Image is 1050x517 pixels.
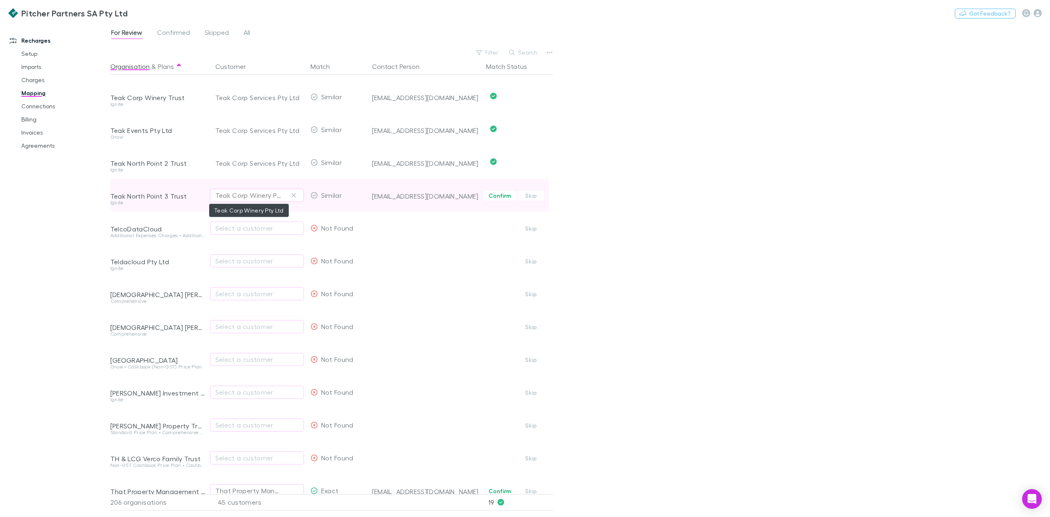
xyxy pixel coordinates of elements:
[110,356,205,364] div: [GEOGRAPHIC_DATA]
[372,159,479,167] div: [EMAIL_ADDRESS][DOMAIN_NAME]
[110,487,205,496] div: That Property Management Group Pty Ltd
[372,487,479,496] div: [EMAIL_ADDRESS][DOMAIN_NAME]
[244,28,250,39] span: All
[13,73,117,87] a: Charges
[205,28,229,39] span: Skipped
[518,224,544,233] button: Skip
[110,233,205,238] div: Additional Expenses Charges • Additional Project Charges • Ultimate 10 Price Plan
[215,58,256,75] button: Customer
[110,94,205,102] div: Teak Corp Winery Trust
[321,158,342,166] span: Similar
[321,421,354,429] span: Not Found
[518,289,544,299] button: Skip
[215,190,282,200] div: Teak Corp Winery Pty Ltd
[321,191,342,199] span: Similar
[372,58,429,75] button: Contact Person
[157,28,190,39] span: Confirmed
[158,58,174,75] button: Plans
[483,486,516,496] button: Confirm
[110,258,205,266] div: Teldacloud Pty Ltd
[321,388,354,396] span: Not Found
[518,191,544,201] button: Skip
[110,266,205,271] div: Ignite
[13,126,117,139] a: Invoices
[110,159,205,167] div: Teak North Point 2 Trust
[215,486,282,496] div: That Property Management Group Pty Ltd
[110,422,205,430] div: [PERSON_NAME] Property Trust
[210,484,304,497] button: That Property Management Group Pty Ltd
[110,58,150,75] button: Organisation
[955,9,1016,18] button: Got Feedback?
[210,222,304,235] button: Select a customer
[110,58,205,75] div: &
[215,387,299,397] div: Select a customer
[110,332,205,336] div: Comprehensive
[110,494,209,510] div: 206 organisations
[215,289,299,299] div: Select a customer
[210,419,304,432] button: Select a customer
[321,454,354,462] span: Not Found
[472,48,503,57] button: Filter
[310,58,340,75] button: Match
[110,455,205,463] div: TH & LCG Verco Family Trust
[518,322,544,332] button: Skip
[110,126,205,135] div: Teak Events Pty Ltd
[209,494,307,510] div: 45 customers
[215,453,299,463] div: Select a customer
[110,102,205,107] div: Ignite
[518,355,544,365] button: Skip
[215,223,299,233] div: Select a customer
[490,158,497,165] svg: Confirmed
[210,320,304,333] button: Select a customer
[518,256,544,266] button: Skip
[13,139,117,152] a: Agreements
[13,60,117,73] a: Imports
[110,299,205,304] div: Comprehensive
[2,34,117,47] a: Recharges
[490,126,497,132] svg: Confirmed
[110,364,205,369] div: Grow • Cashbook (Non-GST) Price Plan
[488,494,553,510] p: 19
[210,386,304,399] button: Select a customer
[110,463,205,468] div: Non-GST Cashbook Price Plan • Cashbook (Non-GST) Price Plan
[8,8,18,18] img: Pitcher Partners SA Pty Ltd's Logo
[321,487,339,494] span: Exact
[110,430,205,435] div: Standard Price Plan • Comprehensive Discount A
[372,192,479,200] div: [EMAIL_ADDRESS][DOMAIN_NAME]
[486,58,537,75] button: Match Status
[215,147,304,180] div: Teak Corp Services Pty Ltd
[215,256,299,266] div: Select a customer
[321,290,354,297] span: Not Found
[490,93,497,99] svg: Confirmed
[321,224,354,232] span: Not Found
[110,135,205,140] div: Grow
[215,355,299,364] div: Select a customer
[505,48,542,57] button: Search
[1022,489,1042,509] div: Open Intercom Messenger
[13,113,117,126] a: Billing
[321,323,354,330] span: Not Found
[372,126,479,135] div: [EMAIL_ADDRESS][DOMAIN_NAME]
[21,8,128,18] h3: Pitcher Partners SA Pty Ltd
[215,322,299,332] div: Select a customer
[321,257,354,265] span: Not Found
[210,254,304,268] button: Select a customer
[210,287,304,300] button: Select a customer
[321,355,354,363] span: Not Found
[110,192,205,200] div: Teak North Point 3 Trust
[215,114,304,147] div: Teak Corp Services Pty Ltd
[518,486,544,496] button: Skip
[518,453,544,463] button: Skip
[110,225,205,233] div: TelcoDataCloud
[13,87,117,100] a: Mapping
[111,28,142,39] span: For Review
[518,388,544,398] button: Skip
[321,126,342,133] span: Similar
[210,451,304,464] button: Select a customer
[110,389,205,397] div: [PERSON_NAME] Investment Trust
[321,93,342,101] span: Similar
[13,100,117,113] a: Connections
[518,421,544,430] button: Skip
[215,420,299,430] div: Select a customer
